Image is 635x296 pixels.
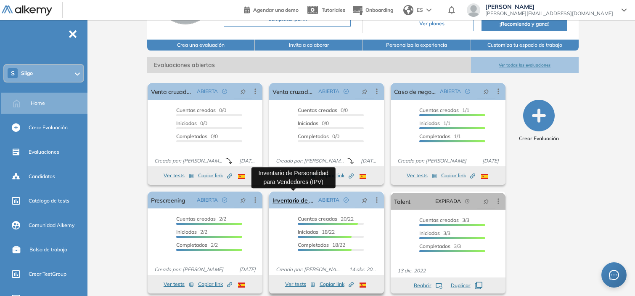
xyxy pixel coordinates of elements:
span: Copiar link [198,172,232,179]
button: Ver tests [164,171,194,181]
button: pushpin [477,85,495,98]
span: Cuentas creadas [419,107,459,113]
span: Creado por: [PERSON_NAME] [151,266,227,273]
span: ABIERTA [318,88,339,95]
span: S [11,70,15,77]
span: 3/3 [419,230,450,236]
button: pushpin [234,85,252,98]
img: ESP [360,174,366,179]
img: Logo [2,5,52,16]
button: Ver todas las evaluaciones [471,57,579,73]
span: Copiar link [320,280,354,288]
a: Talent [394,193,410,210]
a: Caso de negocio Siigo [394,83,437,100]
button: pushpin [355,193,374,207]
span: Agendar una demo [253,7,299,13]
span: Copiar link [320,172,354,179]
span: check-circle [465,89,470,94]
span: [DATE] [236,157,259,165]
span: 14 abr. 2025 [346,266,381,273]
span: [DATE] [479,157,502,165]
span: Creado por: [PERSON_NAME] [151,157,225,165]
span: Evaluaciones abiertas [147,57,471,73]
span: ES [417,6,423,14]
button: Ver tests [285,279,315,289]
button: Crea una evaluación [147,40,255,51]
span: Copiar link [441,172,475,179]
button: Duplicar [451,282,482,289]
span: EXPIRADA [435,197,461,205]
span: field-time [465,199,470,204]
button: pushpin [234,193,252,207]
span: Iniciadas [298,229,318,235]
span: 2/2 [176,242,218,248]
button: Copiar link [441,171,475,181]
span: 0/0 [176,120,207,126]
button: Customiza tu espacio de trabajo [471,40,579,51]
span: Home [31,99,45,107]
a: Agendar una demo [244,4,299,14]
span: ABIERTA [197,196,218,204]
span: Cuentas creadas [176,216,216,222]
span: 2/2 [176,229,207,235]
a: Inventario de Personalidad para Vendedores (IPV) [273,192,315,208]
span: Evaluaciones [29,148,59,156]
span: check-circle [344,197,349,203]
span: Siigo [21,70,33,77]
button: Copiar link [320,171,354,181]
button: ¡Recomienda y gana! [482,17,567,31]
button: Invita a colaborar [255,40,363,51]
span: 0/0 [176,107,226,113]
span: pushpin [483,88,489,95]
button: Copiar link [320,279,354,289]
span: check-circle [222,89,227,94]
span: Completados [176,242,207,248]
span: Candidatos [29,173,55,180]
span: Cuentas creadas [298,107,337,113]
span: [PERSON_NAME] [485,3,613,10]
span: Iniciadas [298,120,318,126]
span: [DATE] [357,157,380,165]
span: Bolsa de trabajo [29,246,67,253]
span: [PERSON_NAME][EMAIL_ADDRESS][DOMAIN_NAME] [485,10,613,17]
span: Reabrir [414,282,431,289]
span: check-circle [222,197,227,203]
span: pushpin [240,197,246,203]
button: Ver tests [164,279,194,289]
span: Creado por: [PERSON_NAME] [273,266,346,273]
span: Iniciadas [419,230,440,236]
span: 0/0 [298,107,348,113]
span: 18/22 [298,229,335,235]
span: check-circle [344,89,349,94]
a: Prescreening [151,192,185,208]
span: message [609,269,619,280]
span: Completados [419,243,450,249]
span: Completados [419,133,450,139]
img: arrow [426,8,431,12]
span: Completados [298,242,329,248]
img: ESP [360,283,366,288]
span: 13 dic. 2022 [394,267,429,275]
span: Comunidad Alkemy [29,221,74,229]
a: Venta cruzada 2 [151,83,193,100]
span: ABIERTA [318,196,339,204]
div: Inventario de Personalidad para Vendedores (IPV) [251,167,336,188]
span: Cuentas creadas [298,216,337,222]
span: 3/3 [419,243,461,249]
span: Onboarding [365,7,393,13]
span: ABIERTA [440,88,461,95]
span: 0/0 [298,120,329,126]
span: Iniciadas [419,120,440,126]
span: Creado por: [PERSON_NAME] [273,157,347,165]
span: Iniciadas [176,229,197,235]
img: ESP [238,283,245,288]
span: 0/0 [176,133,218,139]
span: Duplicar [451,282,471,289]
span: Completados [298,133,329,139]
button: pushpin [477,195,495,208]
span: 20/22 [298,216,354,222]
span: pushpin [240,88,246,95]
span: Tutoriales [322,7,345,13]
button: Reabrir [414,282,442,289]
span: 1/1 [419,120,450,126]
